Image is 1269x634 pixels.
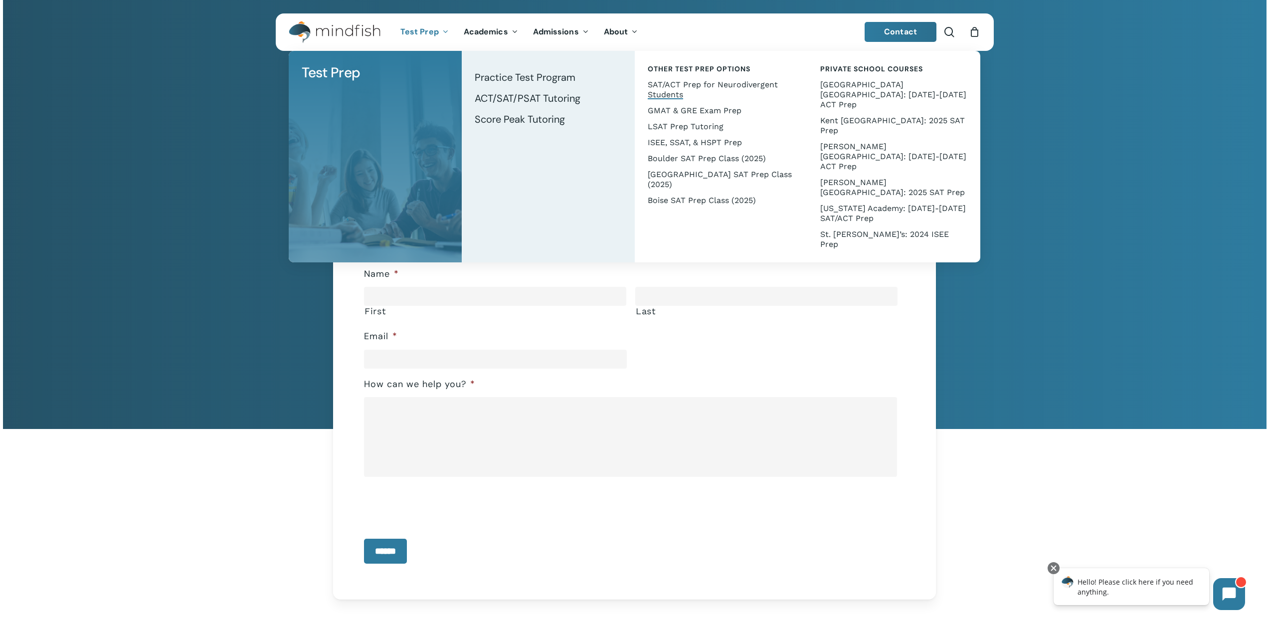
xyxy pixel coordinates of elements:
[364,268,399,280] label: Name
[820,142,966,171] span: [PERSON_NAME][GEOGRAPHIC_DATA]: [DATE]-[DATE] ACT Prep
[817,113,970,139] a: Kent [GEOGRAPHIC_DATA]: 2025 SAT Prep
[302,63,361,82] span: Test Prep
[475,113,565,126] span: Score Peak Tutoring
[817,77,970,113] a: [GEOGRAPHIC_DATA] [GEOGRAPHIC_DATA]: [DATE]-[DATE] ACT Prep
[636,306,898,316] label: Last
[648,106,741,115] span: GMAT & GRE Exam Prep
[817,226,970,252] a: St. [PERSON_NAME]’s: 2024 ISEE Prep
[648,80,778,99] span: SAT/ACT Prep for Neurodivergent Students
[820,178,965,197] span: [PERSON_NAME][GEOGRAPHIC_DATA]: 2025 SAT Prep
[645,167,798,193] a: [GEOGRAPHIC_DATA] SAT Prep Class (2025)
[393,13,645,51] nav: Main Menu
[472,67,625,88] a: Practice Test Program
[472,88,625,109] a: ACT/SAT/PSAT Tutoring
[475,71,575,84] span: Practice Test Program
[817,61,970,77] a: Private School Courses
[645,151,798,167] a: Boulder SAT Prep Class (2025)
[645,119,798,135] a: LSAT Prep Tutoring
[648,196,756,205] span: Boise SAT Prep Class (2025)
[969,26,980,37] a: Cart
[648,122,724,131] span: LSAT Prep Tutoring
[472,109,625,130] a: Score Peak Tutoring
[526,28,596,36] a: Admissions
[645,103,798,119] a: GMAT & GRE Exam Prep
[364,379,475,390] label: How can we help you?
[820,80,966,109] span: [GEOGRAPHIC_DATA] [GEOGRAPHIC_DATA]: [DATE]-[DATE] ACT Prep
[645,135,798,151] a: ISEE, SSAT, & HSPT Prep
[276,13,994,51] header: Main Menu
[364,484,516,523] iframe: reCAPTCHA
[456,28,526,36] a: Academics
[820,229,949,249] span: St. [PERSON_NAME]’s: 2024 ISEE Prep
[533,26,579,37] span: Admissions
[645,77,798,103] a: SAT/ACT Prep for Neurodivergent Students
[596,28,646,36] a: About
[865,22,936,42] a: Contact
[648,154,766,163] span: Boulder SAT Prep Class (2025)
[604,26,628,37] span: About
[393,28,456,36] a: Test Prep
[820,116,965,135] span: Kent [GEOGRAPHIC_DATA]: 2025 SAT Prep
[648,64,750,73] span: Other Test Prep Options
[648,138,742,147] span: ISEE, SSAT, & HSPT Prep
[648,170,792,189] span: [GEOGRAPHIC_DATA] SAT Prep Class (2025)
[364,331,397,342] label: Email
[645,193,798,209] a: Boise SAT Prep Class (2025)
[817,175,970,201] a: [PERSON_NAME][GEOGRAPHIC_DATA]: 2025 SAT Prep
[364,306,626,316] label: First
[276,114,994,143] h2: Get in Touch
[400,26,439,37] span: Test Prep
[1043,560,1255,620] iframe: Chatbot
[817,201,970,226] a: [US_STATE] Academy: [DATE]-[DATE] SAT/ACT Prep
[817,139,970,175] a: [PERSON_NAME][GEOGRAPHIC_DATA]: [DATE]-[DATE] ACT Prep
[884,26,917,37] span: Contact
[475,92,580,105] span: ACT/SAT/PSAT Tutoring
[820,204,966,223] span: [US_STATE] Academy: [DATE]-[DATE] SAT/ACT Prep
[645,61,798,77] a: Other Test Prep Options
[464,26,508,37] span: Academics
[820,64,923,73] span: Private School Courses
[299,61,452,85] a: Test Prep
